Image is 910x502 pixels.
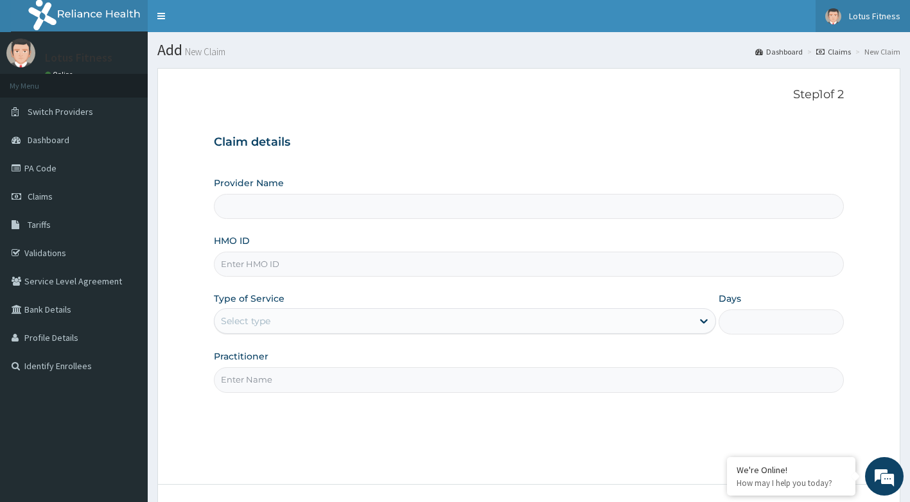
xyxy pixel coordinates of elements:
div: We're Online! [737,464,846,476]
h3: Claim details [214,135,844,150]
span: Claims [28,191,53,202]
p: Step 1 of 2 [214,88,844,102]
span: Tariffs [28,219,51,230]
span: Dashboard [28,134,69,146]
img: User Image [6,39,35,67]
label: Days [719,292,741,305]
p: How may I help you today? [737,478,846,489]
a: Dashboard [755,46,803,57]
input: Enter HMO ID [214,252,844,277]
small: New Claim [182,47,225,56]
img: User Image [825,8,841,24]
span: Lotus Fitness [849,10,900,22]
input: Enter Name [214,367,844,392]
li: New Claim [852,46,900,57]
label: Practitioner [214,350,268,363]
h1: Add [157,42,900,58]
label: Provider Name [214,177,284,189]
a: Claims [816,46,851,57]
label: Type of Service [214,292,284,305]
a: Online [45,70,76,79]
div: Select type [221,315,270,327]
span: Switch Providers [28,106,93,117]
p: Lotus Fitness [45,52,112,64]
label: HMO ID [214,234,250,247]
